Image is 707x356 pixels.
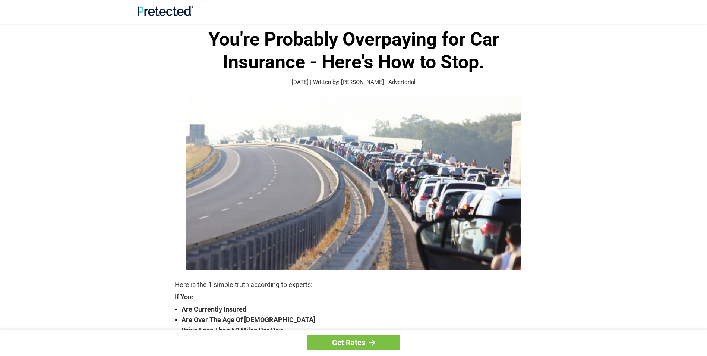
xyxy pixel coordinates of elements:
strong: If You: [175,294,533,300]
img: Site Logo [138,6,193,16]
p: [DATE] | Written by: [PERSON_NAME] | Advertorial [175,78,533,87]
strong: Are Currently Insured [182,304,533,315]
a: Get Rates [307,335,400,350]
strong: Drive Less Than 50 Miles Per Day [182,325,533,335]
strong: Are Over The Age Of [DEMOGRAPHIC_DATA] [182,315,533,325]
a: Site Logo [138,10,193,18]
p: Here is the 1 simple truth according to experts: [175,280,533,290]
h1: You're Probably Overpaying for Car Insurance - Here's How to Stop. [175,28,533,74]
